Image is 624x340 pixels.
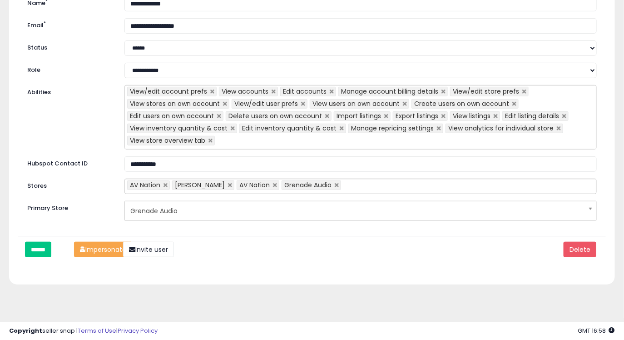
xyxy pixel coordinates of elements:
span: View inventory quantity & cost [130,124,228,133]
label: Email [20,18,118,30]
span: View stores on own account [130,99,220,108]
span: View store overview tab [130,136,205,145]
span: View/edit user prefs [234,99,298,108]
label: Primary Store [20,201,118,213]
span: Edit inventory quantity & cost [242,124,337,133]
label: Abilities [27,88,51,97]
span: View users on own account [312,99,400,108]
label: Hubspot Contact ID [20,156,118,168]
a: Privacy Policy [118,326,158,335]
span: Edit accounts [283,87,327,96]
span: Manage repricing settings [351,124,434,133]
span: AV Nation [239,180,270,190]
strong: Copyright [9,326,42,335]
button: Impersonate [74,242,132,257]
div: seller snap | | [9,327,158,335]
span: View/edit account prefs [130,87,207,96]
label: Stores [20,179,118,190]
span: Manage account billing details [341,87,438,96]
span: Grenade Audio [130,203,579,219]
span: AV Nation [130,180,160,190]
label: Status [20,40,118,52]
button: Delete [564,242,596,257]
span: View accounts [222,87,268,96]
span: Edit listing details [505,111,559,120]
span: View/edit store prefs [453,87,519,96]
span: Create users on own account [414,99,509,108]
span: 2025-09-15 16:58 GMT [578,326,615,335]
span: Delete users on own account [228,111,322,120]
span: Edit users on own account [130,111,214,120]
span: Grenade Audio [284,180,332,190]
span: Export listings [396,111,438,120]
span: [PERSON_NAME] [175,180,225,190]
span: View analytics for individual store [448,124,554,133]
button: Invite user [123,242,174,257]
span: Import listings [337,111,381,120]
span: View listings [453,111,490,120]
label: Role [20,63,118,75]
a: Terms of Use [78,326,116,335]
